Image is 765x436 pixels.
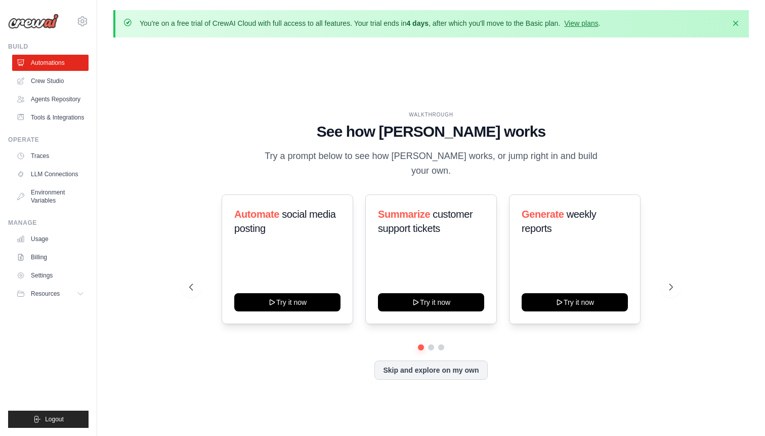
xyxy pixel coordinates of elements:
p: You're on a free trial of CrewAI Cloud with full access to all features. Your trial ends in , aft... [140,18,601,28]
a: Crew Studio [12,73,89,89]
div: Manage [8,219,89,227]
a: Agents Repository [12,91,89,107]
a: Settings [12,267,89,284]
img: Logo [8,14,59,29]
a: Environment Variables [12,184,89,209]
button: Try it now [378,293,484,311]
button: Resources [12,286,89,302]
button: Skip and explore on my own [374,361,487,380]
h1: See how [PERSON_NAME] works [189,123,673,141]
a: LLM Connections [12,166,89,182]
a: Tools & Integrations [12,109,89,126]
button: Logout [8,411,89,428]
div: Build [8,43,89,51]
p: Try a prompt below to see how [PERSON_NAME] works, or jump right in and build your own. [261,149,601,179]
span: customer support tickets [378,209,473,234]
span: social media posting [234,209,336,234]
button: Try it now [522,293,628,311]
span: Resources [31,290,60,298]
a: Billing [12,249,89,265]
span: Automate [234,209,279,220]
a: View plans [564,19,598,27]
div: Operate [8,136,89,144]
span: Generate [522,209,564,220]
span: Summarize [378,209,430,220]
strong: 4 days [406,19,429,27]
a: Usage [12,231,89,247]
a: Traces [12,148,89,164]
div: WALKTHROUGH [189,111,673,118]
button: Try it now [234,293,341,311]
span: Logout [45,415,64,423]
a: Automations [12,55,89,71]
